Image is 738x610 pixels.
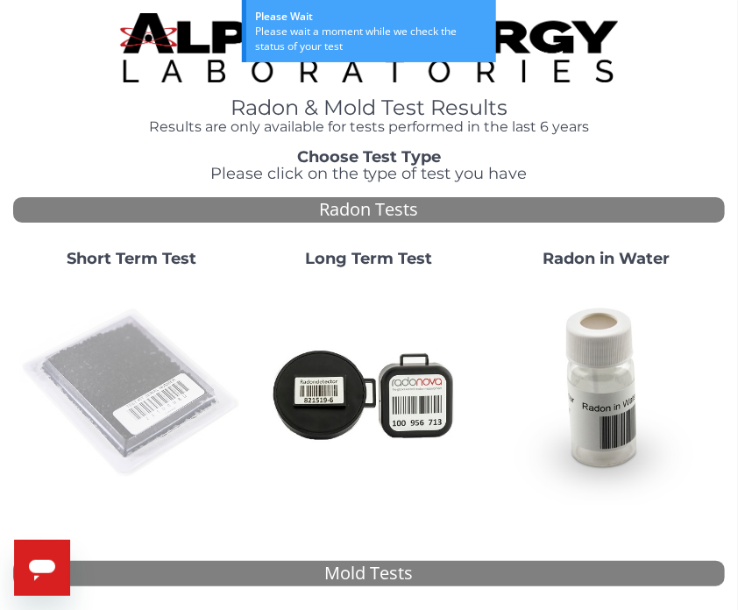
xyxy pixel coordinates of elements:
h4: Results are only available for tests performed in the last 6 years [120,119,618,135]
strong: Choose Test Type [297,147,441,167]
strong: Short Term Test [67,249,196,268]
div: Please wait a moment while we check the status of your test [255,24,487,53]
div: Mold Tests [13,561,725,586]
strong: Long Term Test [305,249,432,268]
h1: Radon & Mold Test Results [120,96,618,119]
strong: Radon in Water [543,249,670,268]
img: Radtrak2vsRadtrak3.jpg [258,282,481,506]
img: ShortTerm.jpg [20,282,244,506]
iframe: Button to launch messaging window [14,540,70,596]
img: TightCrop.jpg [120,13,618,82]
div: Please Wait [255,9,487,24]
div: Radon Tests [13,197,725,223]
span: Please click on the type of test you have [211,164,528,183]
img: RadoninWater.jpg [494,282,718,506]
